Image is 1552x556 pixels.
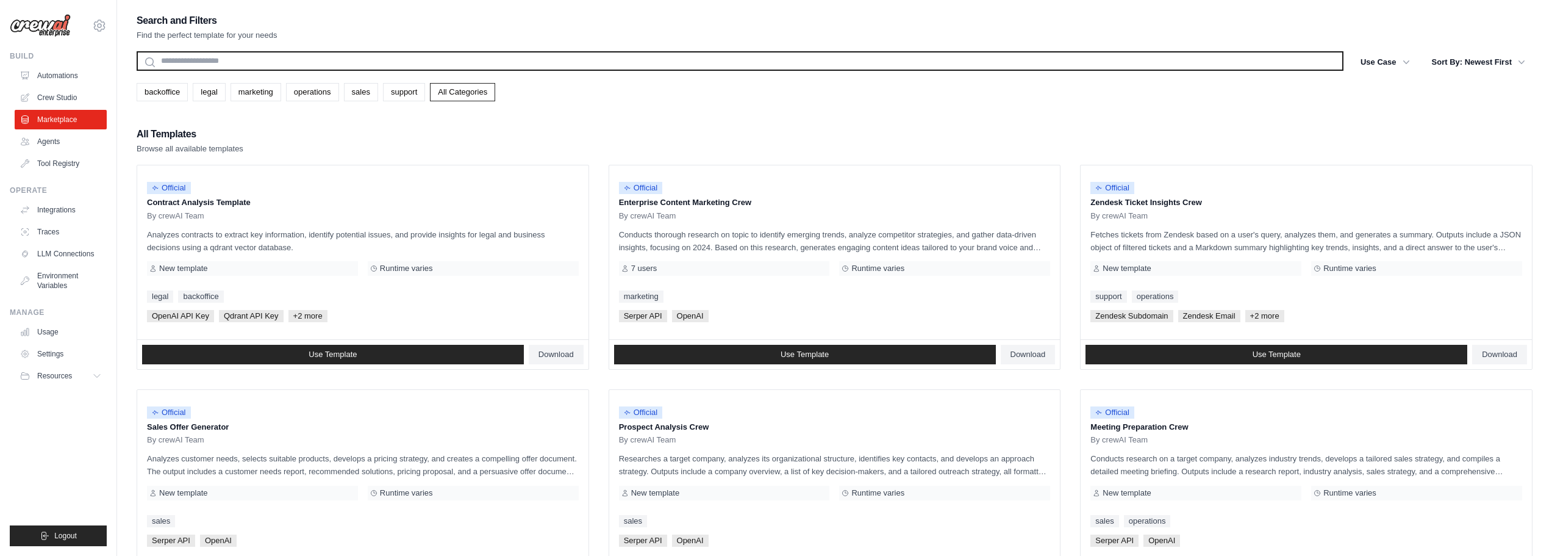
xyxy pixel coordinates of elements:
h2: Search and Filters [137,12,277,29]
span: Serper API [619,310,667,322]
a: Download [1472,345,1527,364]
span: New template [631,488,679,498]
span: Official [1090,406,1134,419]
span: New template [1103,488,1151,498]
a: operations [286,83,339,101]
img: Logo [10,14,71,37]
span: By crewAI Team [1090,435,1148,445]
span: Zendesk Email [1178,310,1240,322]
a: sales [147,515,175,527]
a: legal [147,291,173,303]
span: Serper API [1090,535,1139,547]
span: By crewAI Team [619,211,676,221]
span: Official [147,406,191,419]
a: support [383,83,425,101]
p: Conducts research on a target company, analyzes industry trends, develops a tailored sales strate... [1090,452,1522,478]
a: backoffice [137,83,188,101]
span: By crewAI Team [1090,211,1148,221]
a: Environment Variables [15,266,107,295]
p: Browse all available templates [137,143,243,155]
a: Download [1001,345,1056,364]
span: Runtime varies [851,488,904,498]
a: Agents [15,132,107,151]
a: Use Template [142,345,524,364]
a: Crew Studio [15,88,107,107]
span: Download [1482,350,1517,359]
span: Runtime varies [380,488,433,498]
p: Researches a target company, analyzes its organizational structure, identifies key contacts, and ... [619,452,1051,478]
span: Serper API [619,535,667,547]
div: Manage [10,308,107,317]
span: OpenAI [672,535,709,547]
a: marketing [231,83,281,101]
a: sales [344,83,378,101]
p: Analyzes contracts to extract key information, identify potential issues, and provide insights fo... [147,228,579,254]
span: New template [159,488,207,498]
span: Runtime varies [1323,264,1376,273]
span: Qdrant API Key [219,310,284,322]
span: +2 more [1245,310,1284,322]
span: Download [1010,350,1046,359]
p: Sales Offer Generator [147,421,579,433]
span: Official [619,182,663,194]
a: All Categories [430,83,495,101]
span: +2 more [288,310,327,322]
a: LLM Connections [15,244,107,264]
span: New template [159,264,207,273]
span: Official [1090,182,1134,194]
span: Runtime varies [380,264,433,273]
a: Integrations [15,200,107,220]
a: Usage [15,322,107,342]
span: Runtime varies [1323,488,1376,498]
a: support [1090,291,1126,303]
span: Serper API [147,535,195,547]
button: Sort By: Newest First [1425,51,1532,73]
a: backoffice [178,291,223,303]
a: Use Template [1085,345,1467,364]
p: Meeting Preparation Crew [1090,421,1522,433]
a: sales [619,515,647,527]
p: Analyzes customer needs, selects suitable products, develops a pricing strategy, and creates a co... [147,452,579,478]
a: Marketplace [15,110,107,129]
p: Prospect Analysis Crew [619,421,1051,433]
span: By crewAI Team [619,435,676,445]
h2: All Templates [137,126,243,143]
span: OpenAI [200,535,237,547]
span: Official [619,406,663,419]
a: Use Template [614,345,996,364]
p: Enterprise Content Marketing Crew [619,197,1051,209]
p: Fetches tickets from Zendesk based on a user's query, analyzes them, and generates a summary. Out... [1090,228,1522,254]
p: Zendesk Ticket Insights Crew [1090,197,1522,209]
button: Resources [15,366,107,386]
span: Logout [54,531,77,541]
span: Use Template [309,350,357,359]
span: New template [1103,264,1151,273]
p: Conducts thorough research on topic to identify emerging trends, analyze competitor strategies, a... [619,228,1051,254]
a: Traces [15,222,107,242]
a: Download [529,345,584,364]
p: Find the perfect template for your needs [137,29,277,42]
div: Operate [10,186,107,195]
span: By crewAI Team [147,435,204,445]
span: Resources [37,371,72,381]
span: 7 users [631,264,657,273]
button: Logout [10,525,107,546]
span: Official [147,182,191,194]
button: Use Case [1353,51,1417,73]
span: Use Template [1253,350,1301,359]
span: Download [538,350,574,359]
a: marketing [619,291,663,303]
a: operations [1132,291,1179,303]
a: Automations [15,66,107,85]
span: Use Template [781,350,829,359]
a: operations [1124,515,1171,527]
span: OpenAI [1143,535,1180,547]
p: Contract Analysis Template [147,197,579,209]
span: Runtime varies [851,264,904,273]
a: sales [1090,515,1118,527]
span: OpenAI [672,310,709,322]
a: Settings [15,344,107,364]
span: By crewAI Team [147,211,204,221]
div: Build [10,51,107,61]
a: legal [193,83,225,101]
